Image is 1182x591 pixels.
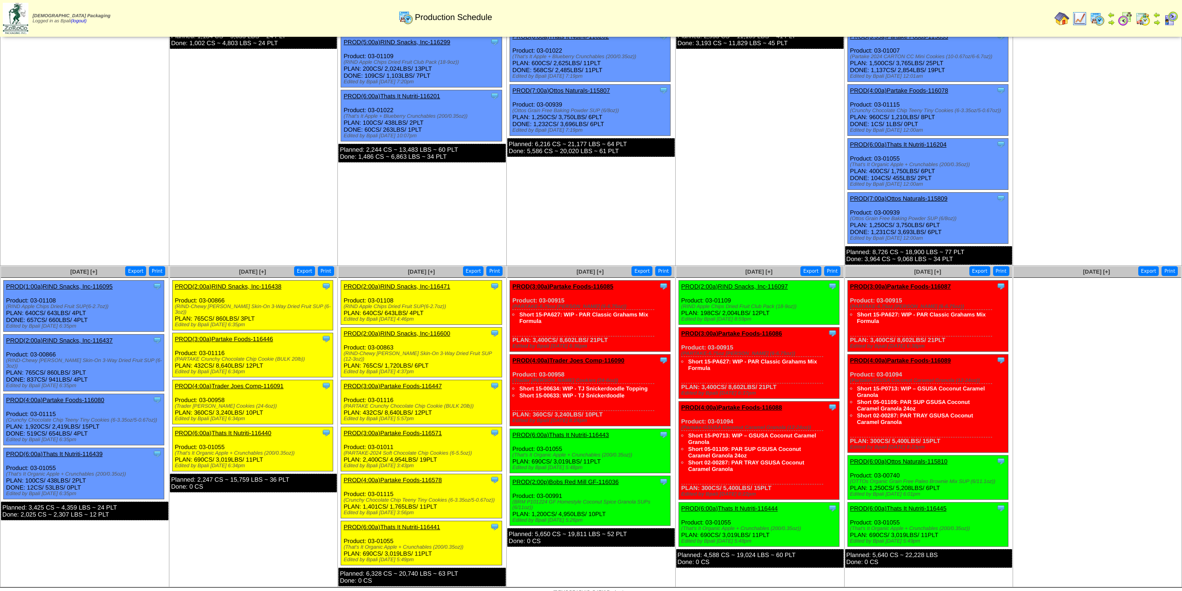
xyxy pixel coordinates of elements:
[681,390,839,396] div: Edited by Bpali [DATE] 6:37pm
[490,475,499,484] img: Tooltip
[486,266,503,276] button: Print
[343,60,501,65] div: (RIND Apple Chips Dried Fruit Club Pack (18-9oz))
[510,355,671,426] div: Product: 03-00958 PLAN: 360CS / 3,240LBS / 10PLT
[4,448,164,499] div: Product: 03-01055 PLAN: 100CS / 438LBS / 2PLT DONE: 12CS / 53LBS / 0PLT
[153,282,162,291] img: Tooltip
[850,479,1008,484] div: (OTTOs Organic Grain Free Paleo Brownie Mix SUP (6/11.1oz))
[341,427,502,471] div: Product: 03-01011 PLAN: 2,400CS / 4,954LBS / 19PLT
[507,138,675,157] div: Planned: 6,216 CS ~ 21,177 LBS ~ 64 PLT Done: 5,586 CS ~ 20,020 LBS ~ 61 PLT
[490,329,499,338] img: Tooltip
[343,283,450,290] a: PROD(2:00a)RIND Snacks, Inc-116471
[847,456,1008,500] div: Product: 03-00740 PLAN: 1,250CS / 5,208LBS / 6PLT
[175,369,333,375] div: Edited by Bpali [DATE] 6:34pm
[510,476,671,526] div: Product: 03-00991 PLAN: 1,200CS / 4,950LBS / 10PLT
[850,491,1008,497] div: Edited by Bpali [DATE] 6:01pm
[850,128,1008,133] div: Edited by Bpali [DATE] 12:00am
[170,474,337,492] div: Planned: 2,247 CS ~ 15,759 LBS ~ 36 PLT Done: 0 CS
[343,430,442,437] a: PROD(3:00a)Partake Foods-116571
[993,266,1009,276] button: Print
[850,74,1008,79] div: Edited by Bpali [DATE] 12:01am
[828,504,837,513] img: Tooltip
[659,356,668,365] img: Tooltip
[175,304,333,315] div: (RIND-Chewy [PERSON_NAME] Skin-On 3-Way Dried Fruit SUP (6-3oz))
[655,266,672,276] button: Print
[996,140,1006,149] img: Tooltip
[828,403,837,412] img: Tooltip
[398,10,413,25] img: calendarprod.gif
[857,412,973,425] a: Short 02-00287: PAR TRAY GSUSA Coconut Caramel Granola
[631,266,652,276] button: Export
[70,269,97,275] a: [DATE] [+]
[343,524,440,531] a: PROD(6:00a)Thats It Nutriti-116441
[850,235,1008,241] div: Edited by Bpali [DATE] 12:00am
[343,544,501,550] div: (That's It Organic Apple + Crunchables (200/0.35oz))
[1153,11,1161,19] img: arrowleft.gif
[969,266,990,276] button: Export
[850,505,947,512] a: PROD(6:00a)Thats It Nutriti-116445
[338,568,506,586] div: Planned: 6,328 CS ~ 20,740 LBS ~ 63 PLT Done: 0 CS
[322,381,331,390] img: Tooltip
[996,282,1006,291] img: Tooltip
[681,351,839,356] div: (PARTAKE-6.75oz [PERSON_NAME] (6-6.75oz))
[490,428,499,437] img: Tooltip
[343,463,501,469] div: Edited by Bpali [DATE] 3:43pm
[1,502,168,520] div: Planned: 3,425 CS ~ 4,359 LBS ~ 24 PLT Done: 2,025 CS ~ 2,307 LBS ~ 12 PLT
[996,457,1006,466] img: Tooltip
[996,194,1006,203] img: Tooltip
[510,429,671,473] div: Product: 03-01055 PLAN: 690CS / 3,019LBS / 11PLT
[512,499,670,510] div: (BRM P101224 GF Homestyle Coconut Spice Granola SUPs (6/11oz))
[857,399,970,412] a: Short 05-01109: PAR SUP GSUSA Coconut Caramel Granola 24oz
[850,304,1008,309] div: (PARTAKE-6.75oz [PERSON_NAME] (6-6.75oz))
[490,91,499,101] img: Tooltip
[857,385,985,398] a: Short 15-P0713: WIP – GSUSA Coconut Caramel Granola
[149,266,165,276] button: Print
[512,87,610,94] a: PROD(7:00a)Ottos Naturals-115807
[678,402,839,500] div: Product: 03-01094 PLAN: 300CS / 5,400LBS / 15PLT
[294,266,315,276] button: Export
[6,383,164,389] div: Edited by Bpali [DATE] 6:35pm
[4,281,164,332] div: Product: 03-01108 PLAN: 640CS / 643LBS / 4PLT DONE: 657CS / 660LBS / 4PLT
[681,304,839,309] div: (RIND Apple Chips Dried Fruit Club Pack (18-9oz))
[6,337,113,344] a: PROD(2:00a)RIND Snacks, Inc-116437
[1083,269,1110,275] span: [DATE] [+]
[850,108,1008,114] div: (Crunchy Chocolate Chip Teeny Tiny Cookies (6-3.35oz/5-0.67oz))
[745,269,772,275] span: [DATE] [+]
[681,505,778,512] a: PROD(6:00a)Thats It Nutriti-116444
[681,526,839,531] div: (That's It Organic Apple + Crunchables (200/0.35oz))
[512,54,670,60] div: (That's It Apple + Blueberry Crunchables (200/0.35oz))
[850,181,1008,187] div: Edited by Bpali [DATE] 12:00am
[512,431,609,438] a: PROD(6:00a)Thats It Nutriti-116443
[322,282,331,291] img: Tooltip
[512,452,670,458] div: (That's It Organic Apple + Crunchables (200/0.35oz))
[125,266,146,276] button: Export
[850,141,947,148] a: PROD(6:00a)Thats It Nutriti-116204
[519,311,648,324] a: Short 15-PA627: WIP - PAR Classic Grahams Mix Formula
[343,369,501,375] div: Edited by Bpali [DATE] 4:37pm
[577,269,604,275] a: [DATE] [+]
[510,281,671,352] div: Product: 03-00915 PLAN: 3,400CS / 8,602LBS / 21PLT
[510,31,671,82] div: Product: 03-01022 PLAN: 600CS / 2,625LBS / 11PLT DONE: 568CS / 2,485LBS / 11PLT
[1163,11,1178,26] img: calendarcustomer.gif
[512,108,670,114] div: (Ottos Grain Free Baking Powder SUP (6/8oz))
[507,528,675,547] div: Planned: 5,650 CS ~ 19,811 LBS ~ 52 PLT Done: 0 CS
[341,380,502,424] div: Product: 03-01116 PLAN: 432CS / 8,640LBS / 12PLT
[6,358,164,369] div: (RIND-Chewy [PERSON_NAME] Skin-On 3-Way Dried Fruit SUP (6-3oz))
[6,450,102,457] a: PROD(6:00a)Thats It Nutriti-116439
[681,283,788,290] a: PROD(2:00a)RIND Snacks, Inc-116097
[512,378,670,383] div: (Trader [PERSON_NAME] Cookies (24-6oz))
[338,144,506,162] div: Planned: 2,244 CS ~ 13,483 LBS ~ 60 PLT Done: 1,486 CS ~ 6,863 LBS ~ 34 PLT
[343,416,501,422] div: Edited by Bpali [DATE] 5:57pm
[33,13,110,19] span: [DEMOGRAPHIC_DATA] Packaging
[850,54,1008,60] div: (Partake 2024 CARTON CC Mini Cookies (10-0.67oz/6-6.7oz))
[850,444,1008,450] div: Edited by Bpali [DATE] 8:23pm
[175,356,333,362] div: (PARTAKE Crunchy Chocolate Chip Cookie (BULK 20lb))
[1118,11,1133,26] img: calendarblend.gif
[659,430,668,439] img: Tooltip
[850,526,1008,531] div: (That's It Organic Apple + Crunchables (200/0.35oz))
[847,355,1008,453] div: Product: 03-01094 PLAN: 300CS / 5,400LBS / 15PLT
[175,283,282,290] a: PROD(2:00a)RIND Snacks, Inc-116438
[847,31,1008,82] div: Product: 03-01007 PLAN: 1,500CS / 3,765LBS / 25PLT DONE: 1,137CS / 2,854LBS / 19PLT
[6,437,164,443] div: Edited by Bpali [DATE] 6:35pm
[1108,19,1115,26] img: arrowright.gif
